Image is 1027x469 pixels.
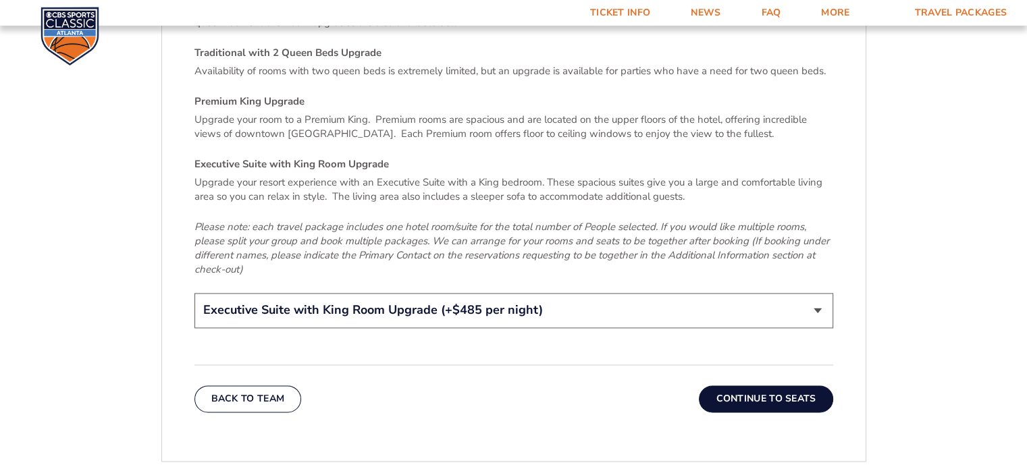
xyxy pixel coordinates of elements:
[194,385,302,412] button: Back To Team
[41,7,99,65] img: CBS Sports Classic
[194,113,833,141] p: Upgrade your room to a Premium King. Premium rooms are spacious and are located on the upper floo...
[194,46,833,60] h4: Traditional with 2 Queen Beds Upgrade
[699,385,833,412] button: Continue To Seats
[194,220,829,276] em: Please note: each travel package includes one hotel room/suite for the total number of People sel...
[194,157,833,171] h4: Executive Suite with King Room Upgrade
[194,64,833,78] p: Availability of rooms with two queen beds is extremely limited, but an upgrade is available for p...
[194,175,833,204] p: Upgrade your resort experience with an Executive Suite with a King bedroom. These spacious suites...
[194,94,833,109] h4: Premium King Upgrade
